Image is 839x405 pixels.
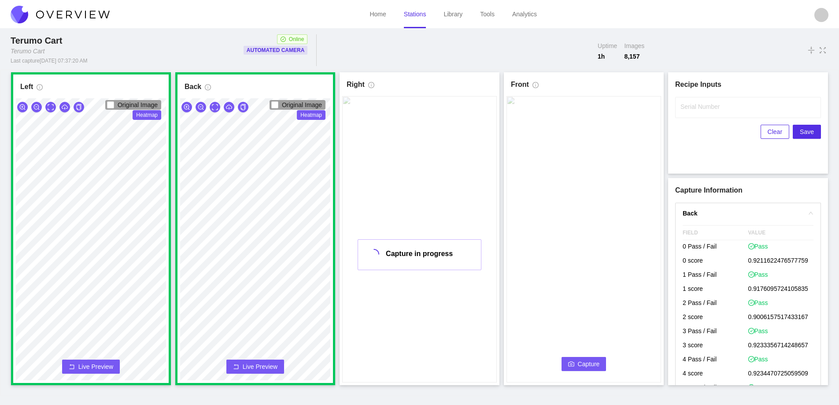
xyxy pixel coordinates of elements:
span: zoom-out [198,104,204,111]
span: Images [624,41,644,50]
p: 2 score [683,311,748,325]
label: Serial Number [680,102,720,111]
span: copy [240,104,246,111]
button: expand [45,102,56,112]
h4: Back [683,208,803,218]
p: 0.9211622476577759 [748,254,814,268]
span: Capture [578,359,600,369]
img: Overview [11,6,110,23]
span: 8,157 [624,52,644,61]
h1: Back [185,82,201,92]
p: 0 Pass / Fail [683,240,748,254]
a: Library [444,11,462,18]
span: right [808,211,813,216]
button: Save [793,125,821,139]
span: Pass [748,355,768,364]
span: Pass [748,327,768,335]
p: 3 Pass / Fail [683,325,748,339]
button: zoom-in [181,102,192,112]
span: Heatmap [297,110,325,120]
h1: Recipe Inputs [675,79,821,90]
a: Home [370,11,386,18]
h1: Left [20,82,33,92]
p: Automated Camera [247,46,305,55]
div: rightBack [676,203,821,223]
button: Clear [761,125,789,139]
span: cloud-download [62,104,68,111]
span: zoom-out [33,104,40,111]
div: Terumo Cart [11,47,44,56]
span: copy [76,104,82,111]
h1: Front [511,79,529,90]
span: info-circle [205,84,211,94]
span: cloud-download [226,104,232,111]
button: cloud-download [59,102,70,112]
span: Live Preview [243,362,277,371]
span: Terumo Cart [11,36,62,45]
p: 2 Pass / Fail [683,297,748,311]
span: rollback [233,364,239,371]
button: zoom-in [17,102,28,112]
span: Online [289,35,304,44]
span: fullscreen [819,45,827,55]
span: check-circle [748,243,754,249]
p: 4 Pass / Fail [683,353,748,367]
span: expand [212,104,218,111]
span: check-circle [748,384,754,390]
button: rollbackLive Preview [226,360,284,374]
p: 0.9233356714248657 [748,339,814,353]
span: zoom-in [19,104,26,111]
span: check-circle [748,271,754,278]
span: info-circle [368,82,374,92]
div: Last capture [DATE] 07:37:20 AM [11,57,88,64]
p: 4 score [683,367,748,381]
span: FIELD [683,226,748,240]
span: Pass [748,298,768,307]
button: zoom-out [196,102,206,112]
p: 5 Pass / Fail [683,381,748,395]
span: info-circle [37,84,43,94]
button: zoom-out [31,102,42,112]
span: info-circle [532,82,539,92]
span: loading [369,249,379,260]
span: VALUE [748,226,814,240]
span: zoom-in [184,104,190,111]
a: Tools [480,11,495,18]
button: cameraCapture [562,357,606,371]
span: Uptime [598,41,617,50]
div: Terumo Cart [11,34,66,47]
span: Pass [748,270,768,279]
span: rollback [69,364,75,371]
button: copy [238,102,248,112]
span: expand [48,104,54,111]
a: Analytics [512,11,537,18]
h1: Right [347,79,365,90]
span: 1 h [598,52,617,61]
span: Pass [748,242,768,251]
span: check-circle [748,356,754,362]
span: Original Image [118,101,158,108]
button: copy [74,102,84,112]
span: Live Preview [78,362,113,371]
span: Capture in progress [386,250,453,257]
button: rollbackLive Preview [62,360,120,374]
p: 1 score [683,282,748,297]
p: 0.9176095724105835 [748,282,814,297]
span: check-circle [281,37,286,42]
a: Stations [404,11,426,18]
h1: Capture Information [675,185,821,196]
button: cloud-download [224,102,234,112]
span: check-circle [748,300,754,306]
p: 0.9006157517433167 [748,311,814,325]
span: Pass [748,383,768,392]
span: Save [800,127,814,137]
span: check-circle [748,328,754,334]
button: expand [210,102,220,112]
span: Heatmap [133,110,161,120]
span: vertical-align-middle [807,45,815,56]
p: 1 Pass / Fail [683,268,748,282]
p: 0.9234470725059509 [748,367,814,381]
p: 3 score [683,339,748,353]
p: 0 score [683,254,748,268]
span: Original Image [282,101,322,108]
